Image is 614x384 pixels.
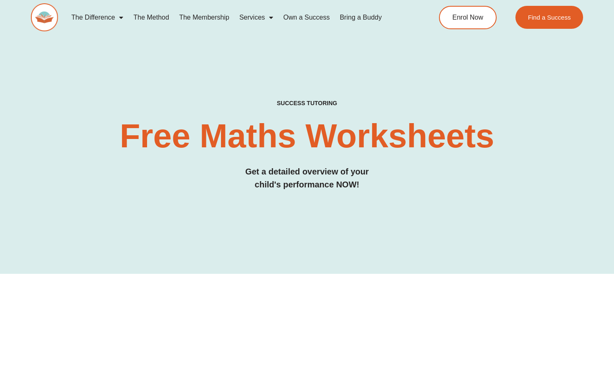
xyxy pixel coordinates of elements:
[278,8,335,27] a: Own a Success
[234,8,278,27] a: Services
[335,8,387,27] a: Bring a Buddy
[31,100,584,107] h4: SUCCESS TUTORING​
[528,14,571,20] span: Find a Success
[439,6,497,29] a: Enrol Now
[515,6,584,29] a: Find a Success
[452,14,483,21] span: Enrol Now
[66,8,129,27] a: The Difference
[174,8,234,27] a: The Membership
[31,119,584,153] h2: Free Maths Worksheets​
[31,165,584,191] h3: Get a detailed overview of your child's performance NOW!
[128,8,174,27] a: The Method
[66,8,408,27] nav: Menu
